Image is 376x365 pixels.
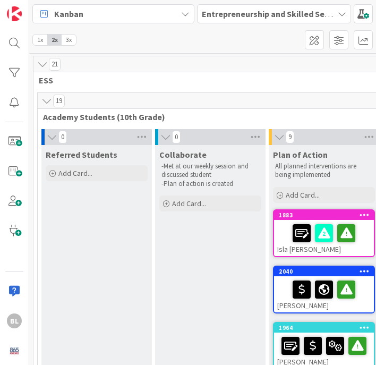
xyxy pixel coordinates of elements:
[7,343,22,358] img: avatar
[274,210,374,220] div: 1883
[172,199,206,208] span: Add Card...
[286,131,294,143] span: 9
[274,210,374,256] div: 1883Isla [PERSON_NAME]
[279,324,374,332] div: 1964
[7,6,22,21] img: Visit kanbanzone.com
[275,162,373,180] p: All planned interventions are being implemented
[161,162,259,180] p: -Met at our weekly session and discussed student
[274,276,374,312] div: [PERSON_NAME]
[47,35,62,45] span: 2x
[279,268,374,275] div: 2040
[172,131,181,143] span: 0
[286,190,320,200] span: Add Card...
[274,267,374,276] div: 2040
[46,149,117,160] span: Referred Students
[273,209,375,257] a: 1883Isla [PERSON_NAME]
[58,168,92,178] span: Add Card...
[62,35,76,45] span: 3x
[274,323,374,333] div: 1964
[273,149,328,160] span: Plan of Action
[33,35,47,45] span: 1x
[274,267,374,312] div: 2040[PERSON_NAME]
[49,58,61,71] span: 21
[54,7,83,20] span: Kanban
[273,266,375,313] a: 2040[PERSON_NAME]
[159,149,207,160] span: Collaborate
[161,180,259,188] p: -Plan of action is created
[58,131,67,143] span: 0
[274,220,374,256] div: Isla [PERSON_NAME]
[53,95,65,107] span: 19
[7,313,22,328] div: BL
[279,211,374,219] div: 1883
